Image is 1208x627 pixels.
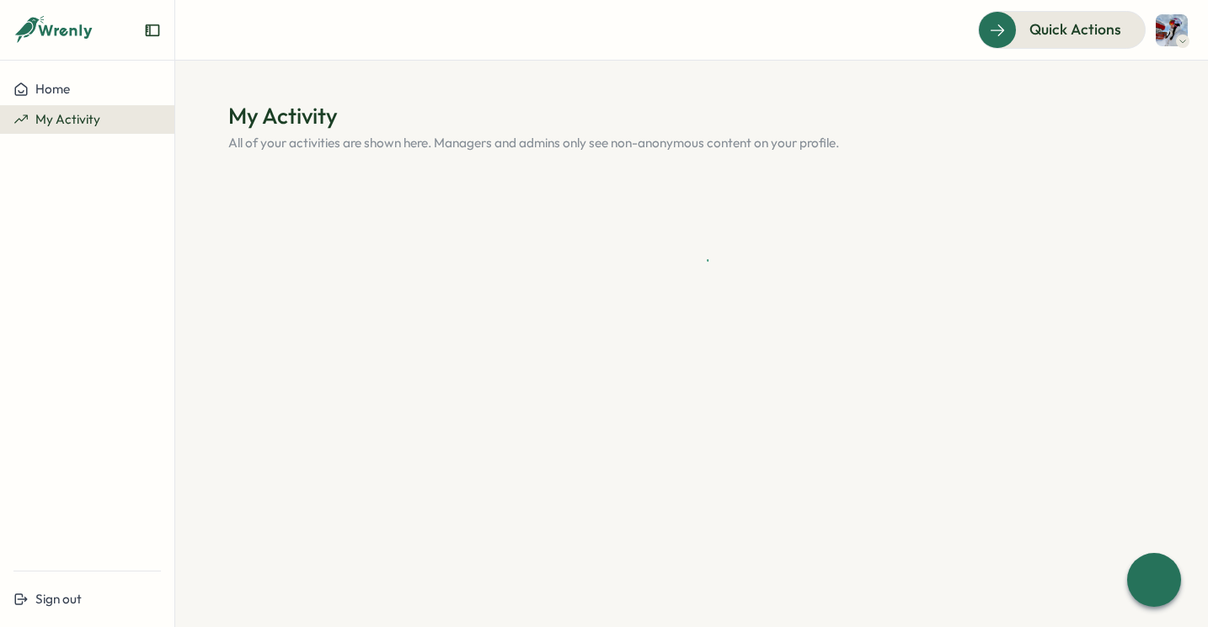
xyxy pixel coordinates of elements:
span: My Activity [35,111,100,127]
h1: My Activity [228,101,1155,130]
img: Alara Kivilcim [1156,14,1188,46]
button: Expand sidebar [144,22,161,39]
button: Quick Actions [978,11,1146,48]
p: All of your activities are shown here. Managers and admins only see non-anonymous content on your... [228,134,1155,152]
span: Sign out [35,591,82,607]
span: Quick Actions [1029,19,1121,40]
span: Home [35,81,70,97]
